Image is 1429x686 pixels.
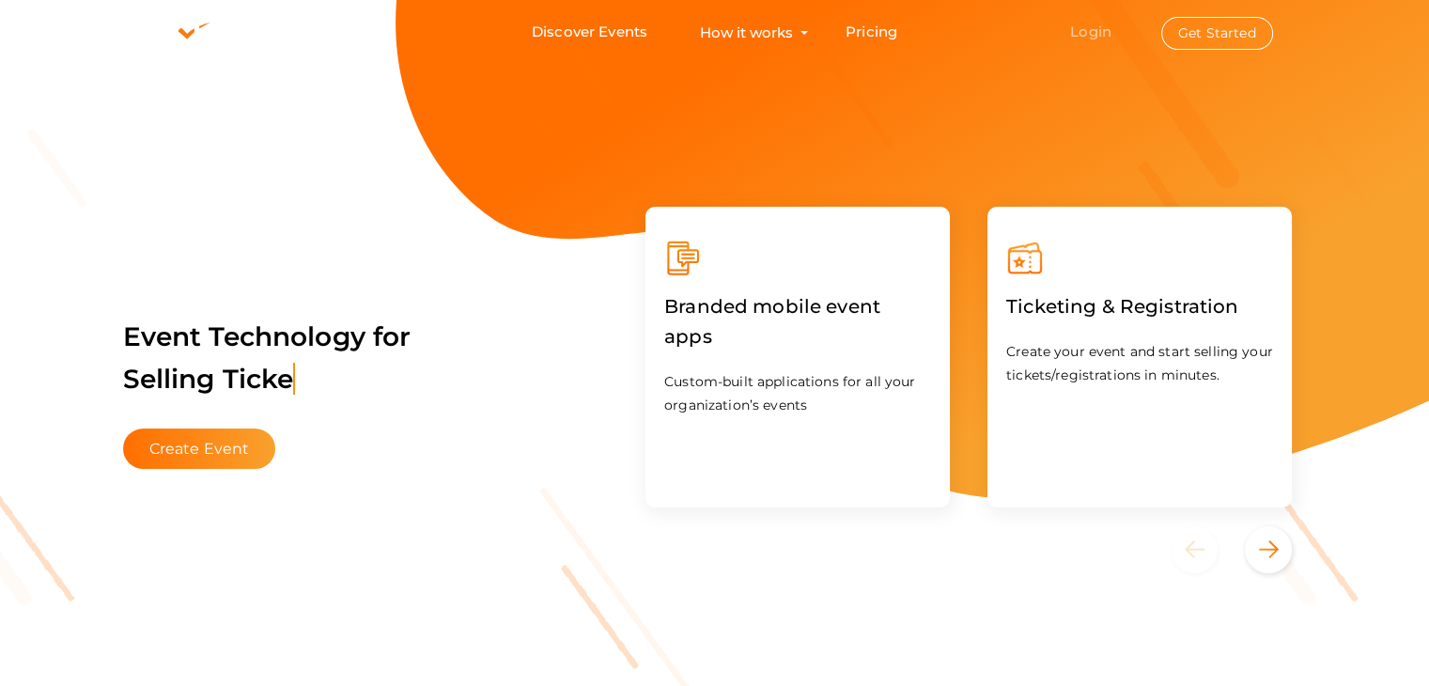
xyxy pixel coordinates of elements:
button: How it works [694,15,799,50]
label: Ticketing & Registration [1006,277,1238,335]
button: Previous [1171,526,1241,573]
button: Get Started [1161,17,1273,50]
a: Pricing [846,15,897,50]
label: Branded mobile event apps [664,277,931,366]
a: Branded mobile event apps [664,329,931,347]
a: Login [1070,23,1111,40]
a: Ticketing & Registration [1006,299,1238,317]
p: Custom-built applications for all your organization’s events [664,370,931,417]
span: Selling Ticke [123,363,296,395]
button: Next [1245,526,1292,573]
a: Discover Events [532,15,647,50]
button: Create Event [123,429,276,469]
label: Event Technology for [123,292,412,424]
p: Create your event and start selling your tickets/registrations in minutes. [1006,340,1273,387]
